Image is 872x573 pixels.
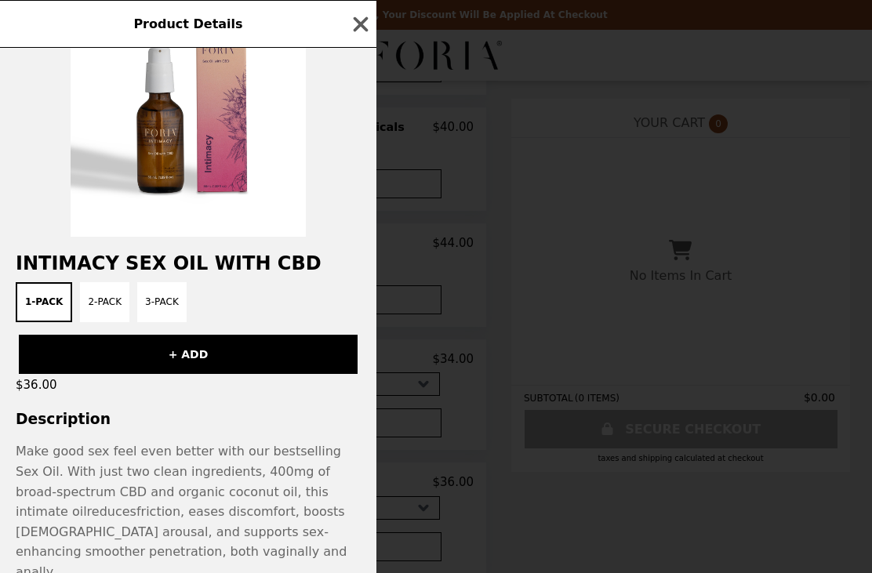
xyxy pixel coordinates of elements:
[133,16,242,31] span: Product Details
[16,282,72,322] button: 1-Pack
[71,2,306,237] img: 1-Pack
[137,282,187,322] button: 3-Pack
[19,335,358,374] button: + ADD
[87,504,136,519] span: reduces
[80,282,129,322] button: 2-Pack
